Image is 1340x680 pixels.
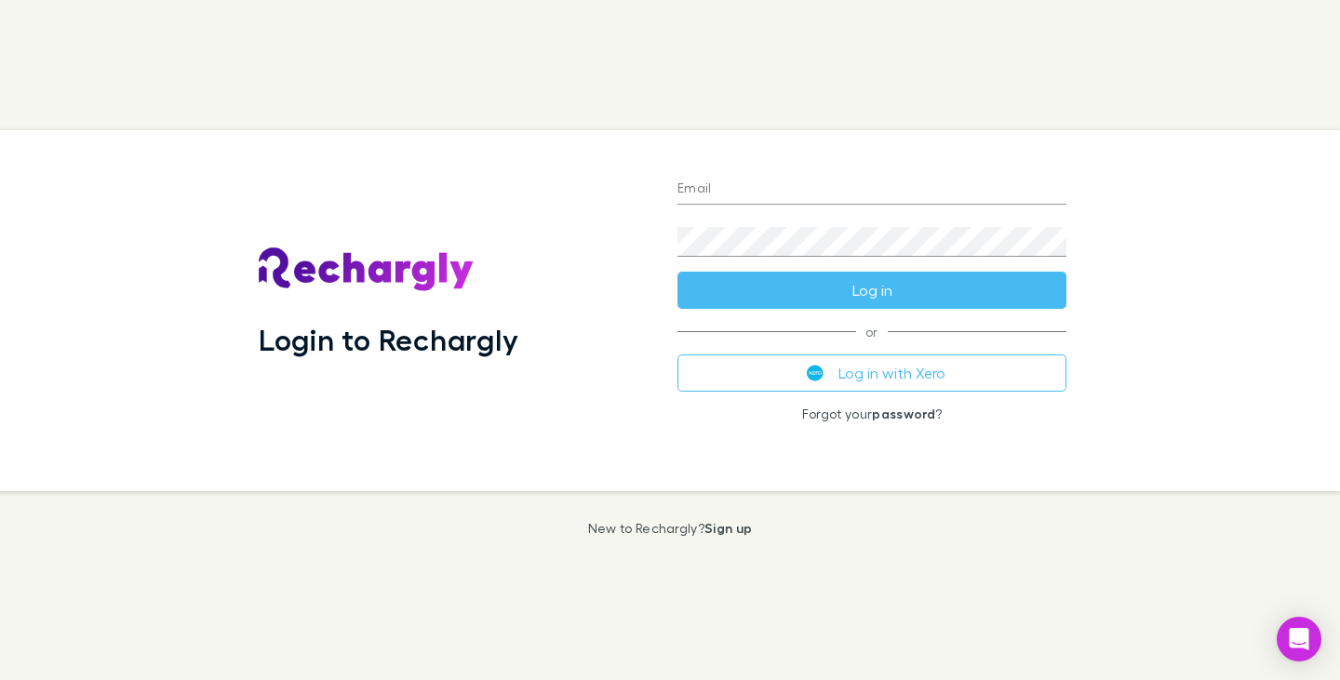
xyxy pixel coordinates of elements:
[259,322,518,357] h1: Login to Rechargly
[872,406,935,421] a: password
[259,247,475,292] img: Rechargly's Logo
[807,365,824,381] img: Xero's logo
[588,521,753,536] p: New to Rechargly?
[677,272,1066,309] button: Log in
[677,407,1066,421] p: Forgot your ?
[677,331,1066,332] span: or
[677,354,1066,392] button: Log in with Xero
[704,520,752,536] a: Sign up
[1277,617,1321,661] div: Open Intercom Messenger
